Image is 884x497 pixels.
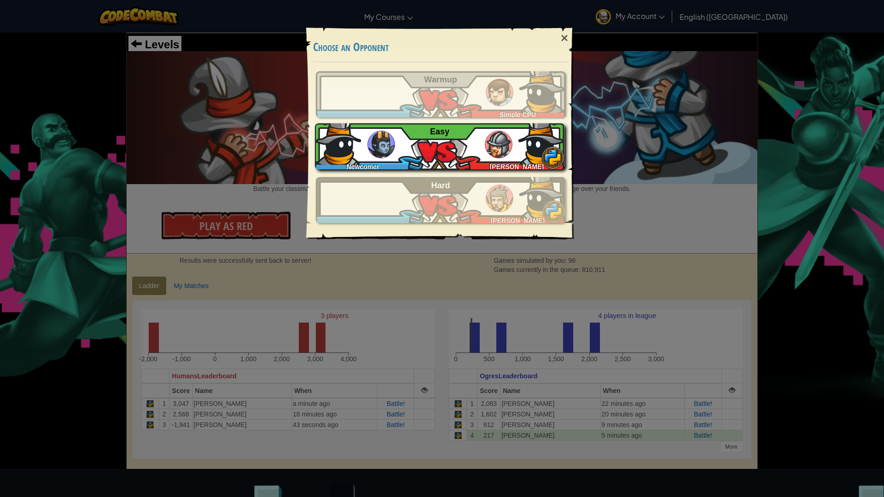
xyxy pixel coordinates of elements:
img: lAdBPQAAAAZJREFUAwDurxamccv0MgAAAABJRU5ErkJggg== [518,119,564,165]
span: Hard [431,181,450,190]
div: × [554,25,575,52]
img: lAdBPQAAAAZJREFUAwDurxamccv0MgAAAABJRU5ErkJggg== [519,67,565,113]
img: lAdBPQAAAAZJREFUAwDurxamccv0MgAAAABJRU5ErkJggg== [519,173,565,219]
img: humans_ladder_hard.png [486,185,513,212]
a: Newcomer[PERSON_NAME] [316,123,565,169]
img: humans_ladder_easy.png [485,131,512,158]
a: [PERSON_NAME] [316,177,565,223]
span: Warmup [424,75,457,84]
span: Easy [430,127,449,136]
span: Simple CPU [500,111,536,118]
span: [PERSON_NAME] [489,163,543,170]
img: lAdBPQAAAAZJREFUAwDurxamccv0MgAAAABJRU5ErkJggg== [315,119,361,165]
h3: Choose an Opponent [313,41,568,53]
img: humans_ladder_tutorial.png [486,79,513,106]
span: [PERSON_NAME] [490,217,544,224]
img: ogres_ladder_easy.png [367,131,395,158]
a: Simple CPU [316,71,565,117]
span: Newcomer [347,163,379,170]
